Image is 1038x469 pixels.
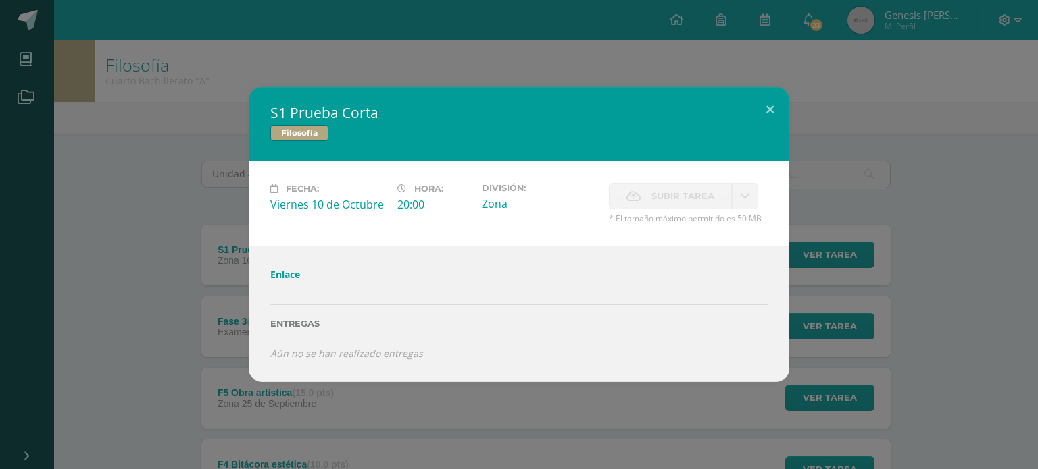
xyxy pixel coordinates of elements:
a: Enlace [270,268,300,281]
a: La fecha de entrega ha expirado [732,183,758,209]
label: Entregas [270,319,768,329]
div: Zona [482,196,598,211]
div: Viernes 10 de Octubre [270,197,387,212]
div: 20:00 [397,197,471,212]
span: Hora: [414,184,443,194]
h2: S1 Prueba Corta [270,103,768,122]
label: La fecha de entrega ha expirado [609,183,732,209]
span: Subir tarea [651,184,714,209]
span: Filosofía [270,125,328,141]
i: Aún no se han realizado entregas [270,347,423,360]
label: División: [482,183,598,193]
button: Close (Esc) [751,87,789,133]
span: Fecha: [286,184,319,194]
span: * El tamaño máximo permitido es 50 MB [609,213,768,224]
